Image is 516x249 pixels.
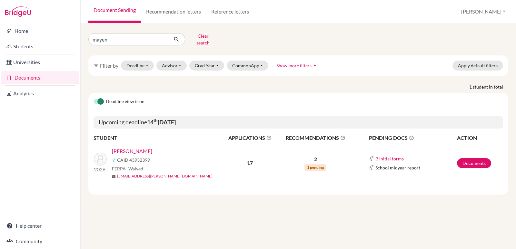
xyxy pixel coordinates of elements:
[469,83,473,90] strong: 1
[457,134,503,142] th: ACTION
[247,160,253,166] b: 17
[94,134,223,142] th: STUDENT
[278,134,353,142] span: RECOMMENDATIONS
[94,153,107,166] img: Mayen, Mayela
[223,134,277,142] span: APPLICATIONS
[126,166,143,171] span: - Waived
[88,33,168,45] input: Find student by name...
[147,119,176,126] b: 14 [DATE]
[1,24,79,37] a: Home
[5,6,31,17] img: Bridge-U
[1,56,79,69] a: Universities
[473,83,508,90] span: student in total
[112,165,143,172] span: FERPA
[452,61,503,71] button: Apply default filters
[156,61,187,71] button: Advisor
[100,62,118,69] span: Filter by
[271,61,323,71] button: Show more filtersarrow_drop_up
[94,116,503,129] h5: Upcoming deadline
[227,61,269,71] button: CommonApp
[189,61,224,71] button: Grad Year
[106,98,144,106] span: Deadline view is on
[94,63,99,68] i: filter_list
[112,158,117,163] img: Common App logo
[112,175,116,178] span: mail
[1,235,79,248] a: Community
[369,156,374,161] img: Common App logo
[121,61,154,71] button: Deadline
[1,219,79,232] a: Help center
[185,31,221,48] button: Clear search
[278,155,353,163] p: 2
[375,155,404,162] button: 3 initial forms
[117,157,150,163] span: CAID 43932399
[458,5,508,18] button: [PERSON_NAME]
[276,63,312,68] span: Show more filters
[312,62,318,69] i: arrow_drop_up
[1,71,79,84] a: Documents
[457,158,491,168] a: Documents
[369,165,374,170] img: Common App logo
[94,166,107,173] p: 2026
[117,173,213,179] a: [EMAIL_ADDRESS][PERSON_NAME][DOMAIN_NAME]
[154,118,158,123] sup: th
[304,164,326,171] span: 1 pending
[1,40,79,53] a: Students
[375,164,420,171] span: School midyear report
[112,147,152,155] a: [PERSON_NAME]
[369,134,456,142] span: PENDING DOCS
[1,87,79,100] a: Analytics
